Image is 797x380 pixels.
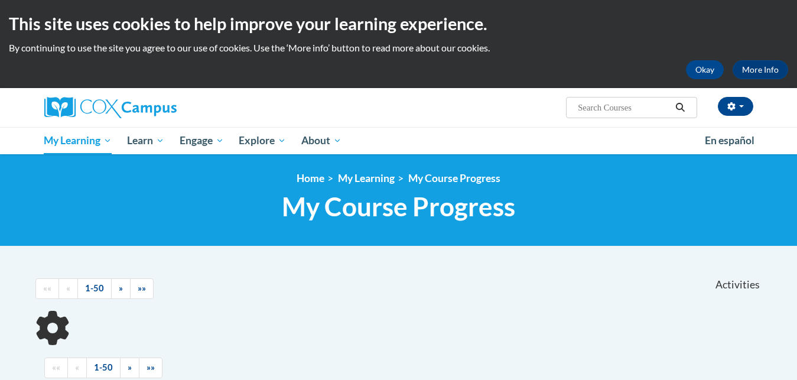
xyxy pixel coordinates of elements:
[408,172,500,184] a: My Course Progress
[172,127,232,154] a: Engage
[37,127,120,154] a: My Learning
[128,362,132,372] span: »
[58,278,78,299] a: Previous
[127,134,164,148] span: Learn
[67,358,87,378] a: Previous
[111,278,131,299] a: Next
[282,191,515,222] span: My Course Progress
[86,358,121,378] a: 1-50
[294,127,349,154] a: About
[138,283,146,293] span: »»
[66,283,70,293] span: «
[147,362,155,372] span: »»
[705,134,754,147] span: En español
[239,134,286,148] span: Explore
[77,278,112,299] a: 1-50
[44,134,112,148] span: My Learning
[733,60,788,79] a: More Info
[718,97,753,116] button: Account Settings
[130,278,154,299] a: End
[27,127,771,154] div: Main menu
[301,134,341,148] span: About
[119,127,172,154] a: Learn
[9,12,788,35] h2: This site uses cookies to help improve your learning experience.
[52,362,60,372] span: ««
[44,97,177,118] img: Cox Campus
[671,100,689,115] button: Search
[338,172,395,184] a: My Learning
[686,60,724,79] button: Okay
[44,97,269,118] a: Cox Campus
[231,127,294,154] a: Explore
[715,278,760,291] span: Activities
[75,362,79,372] span: «
[44,358,68,378] a: Begining
[119,283,123,293] span: »
[139,358,162,378] a: End
[35,278,59,299] a: Begining
[9,41,788,54] p: By continuing to use the site you agree to our use of cookies. Use the ‘More info’ button to read...
[180,134,224,148] span: Engage
[697,128,762,153] a: En español
[297,172,324,184] a: Home
[43,283,51,293] span: ««
[577,100,671,115] input: Search Courses
[120,358,139,378] a: Next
